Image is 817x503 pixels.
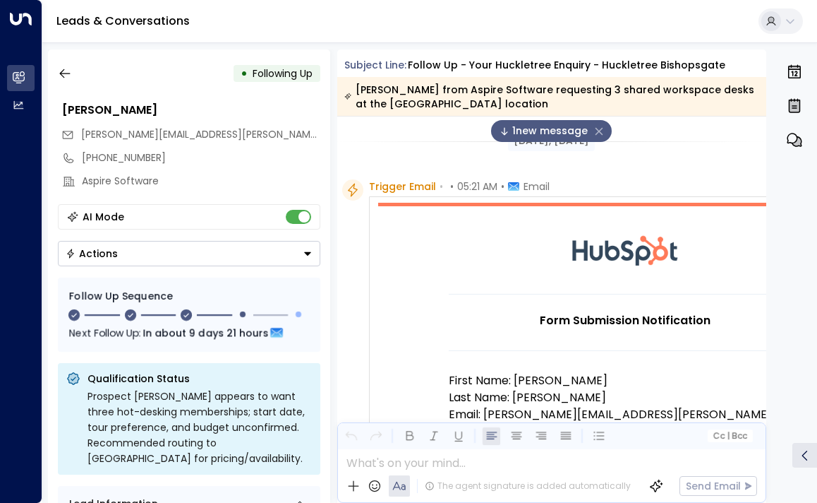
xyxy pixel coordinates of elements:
p: Last Name: [PERSON_NAME] [449,389,801,406]
div: Actions [66,247,118,260]
p: Email: [PERSON_NAME][EMAIL_ADDRESS][PERSON_NAME][DOMAIN_NAME] [449,406,801,440]
span: Cc Bcc [713,431,747,441]
span: 05:21 AM [457,179,497,194]
div: [PHONE_NUMBER] [82,150,320,165]
span: 1 new message [500,124,588,138]
div: Prospect [PERSON_NAME] appears to want three hot-desking memberships; start date, tour preference... [87,389,312,466]
span: Following Up [253,66,313,81]
span: • [440,179,443,194]
span: | [727,431,730,441]
button: Undo [342,427,360,445]
span: Trigger Email [369,179,436,194]
span: • [450,179,454,194]
span: Subject Line: [344,58,406,72]
p: First Name: [PERSON_NAME] [449,372,801,389]
div: AI Mode [83,210,124,224]
div: [PERSON_NAME] [62,102,320,119]
button: Redo [367,427,385,445]
div: Button group with a nested menu [58,241,320,266]
div: Follow Up Sequence [69,289,309,304]
div: 1new message [491,120,612,142]
span: • [501,179,504,194]
button: Cc|Bcc [708,430,753,443]
div: Follow up - Your Huckletree Enquiry - Huckletree Bishopsgate [408,58,725,73]
div: Next Follow Up: [69,325,309,341]
a: Leads & Conversations [56,13,190,29]
p: Qualification Status [87,372,312,386]
span: [PERSON_NAME][EMAIL_ADDRESS][PERSON_NAME][DOMAIN_NAME] [81,127,399,141]
div: • [241,61,248,86]
div: The agent signature is added automatically [425,480,631,492]
span: mike.hamilton@aspiresoftware.com [81,127,320,142]
span: In about 9 days 21 hours [143,325,269,341]
div: Aspire Software [82,174,320,189]
button: Actions [58,241,320,266]
span: Email [524,179,550,194]
div: [PERSON_NAME] from Aspire Software requesting 3 shared workspace desks at the [GEOGRAPHIC_DATA] l... [344,83,758,111]
h1: Form Submission Notification [449,312,801,329]
img: HubSpot [572,206,678,294]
